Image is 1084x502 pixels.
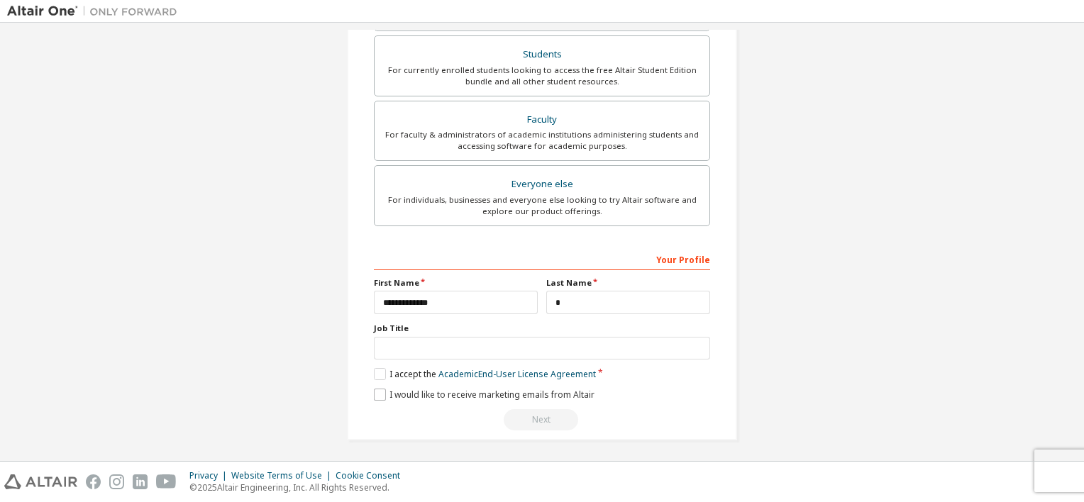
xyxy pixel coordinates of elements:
[374,389,594,401] label: I would like to receive marketing emails from Altair
[383,174,701,194] div: Everyone else
[7,4,184,18] img: Altair One
[383,194,701,217] div: For individuals, businesses and everyone else looking to try Altair software and explore our prod...
[4,474,77,489] img: altair_logo.svg
[133,474,148,489] img: linkedin.svg
[374,368,596,380] label: I accept the
[374,409,710,430] div: Read and acccept EULA to continue
[189,470,231,481] div: Privacy
[336,470,409,481] div: Cookie Consent
[546,277,710,289] label: Last Name
[156,474,177,489] img: youtube.svg
[383,129,701,152] div: For faculty & administrators of academic institutions administering students and accessing softwa...
[109,474,124,489] img: instagram.svg
[374,323,710,334] label: Job Title
[374,277,538,289] label: First Name
[383,110,701,130] div: Faculty
[438,368,596,380] a: Academic End-User License Agreement
[86,474,101,489] img: facebook.svg
[189,481,409,493] p: © 2025 Altair Engineering, Inc. All Rights Reserved.
[383,65,701,87] div: For currently enrolled students looking to access the free Altair Student Edition bundle and all ...
[383,45,701,65] div: Students
[374,247,710,270] div: Your Profile
[231,470,336,481] div: Website Terms of Use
